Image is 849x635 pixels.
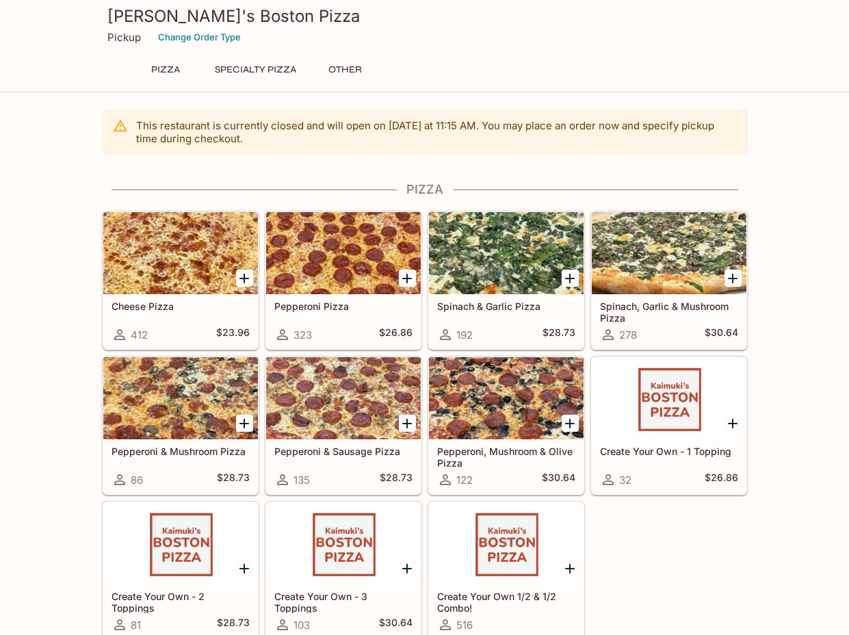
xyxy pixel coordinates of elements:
[591,211,747,350] a: Spinach, Garlic & Mushroom Pizza278$30.64
[429,357,584,439] div: Pepperoni, Mushroom & Olive Pizza
[600,445,738,457] h5: Create Your Own - 1 Topping
[217,471,250,488] h5: $28.73
[437,591,575,613] h5: Create Your Own 1/2 & 1/2 Combo!
[399,270,416,287] button: Add Pepperoni Pizza
[456,474,473,487] span: 122
[131,474,143,487] span: 86
[293,328,312,341] span: 323
[591,357,747,495] a: Create Your Own - 1 Topping32$26.86
[543,326,575,343] h5: $28.73
[136,119,737,145] p: This restaurant is currently closed and will open on [DATE] at 11:15 AM . You may place an order ...
[562,415,579,432] button: Add Pepperoni, Mushroom & Olive Pizza
[266,212,421,294] div: Pepperoni Pizza
[216,326,250,343] h5: $23.96
[107,5,742,27] h3: [PERSON_NAME]'s Boston Pizza
[112,591,250,613] h5: Create Your Own - 2 Toppings
[592,212,746,294] div: Spinach, Garlic & Mushroom Pizza
[265,357,421,495] a: Pepperoni & Sausage Pizza135$28.73
[429,212,584,294] div: Spinach & Garlic Pizza
[437,445,575,468] h5: Pepperoni, Mushroom & Olive Pizza
[456,328,473,341] span: 192
[107,31,141,44] p: Pickup
[274,591,413,613] h5: Create Your Own - 3 Toppings
[207,60,304,79] button: Specialty Pizza
[562,560,579,577] button: Add Create Your Own 1/2 & 1/2 Combo!
[619,328,637,341] span: 278
[592,357,746,439] div: Create Your Own - 1 Topping
[379,617,413,633] h5: $30.64
[103,211,259,350] a: Cheese Pizza412$23.96
[131,328,148,341] span: 412
[265,211,421,350] a: Pepperoni Pizza323$26.86
[562,270,579,287] button: Add Spinach & Garlic Pizza
[429,502,584,584] div: Create Your Own 1/2 & 1/2 Combo!
[266,357,421,439] div: Pepperoni & Sausage Pizza
[236,560,253,577] button: Add Create Your Own - 2 Toppings
[236,415,253,432] button: Add Pepperoni & Mushroom Pizza
[428,211,584,350] a: Spinach & Garlic Pizza192$28.73
[379,326,413,343] h5: $26.86
[236,270,253,287] button: Add Cheese Pizza
[135,60,196,79] button: Pizza
[266,502,421,584] div: Create Your Own - 3 Toppings
[428,357,584,495] a: Pepperoni, Mushroom & Olive Pizza122$30.64
[112,300,250,312] h5: Cheese Pizza
[724,270,742,287] button: Add Spinach, Garlic & Mushroom Pizza
[380,471,413,488] h5: $28.73
[542,471,575,488] h5: $30.64
[619,474,631,487] span: 32
[293,619,310,632] span: 103
[293,474,310,487] span: 135
[131,619,141,632] span: 81
[103,502,258,584] div: Create Your Own - 2 Toppings
[315,60,376,79] button: Other
[705,471,738,488] h5: $26.86
[274,300,413,312] h5: Pepperoni Pizza
[600,300,738,323] h5: Spinach, Garlic & Mushroom Pizza
[705,326,738,343] h5: $30.64
[399,560,416,577] button: Add Create Your Own - 3 Toppings
[103,212,258,294] div: Cheese Pizza
[152,27,247,48] button: Change Order Type
[112,445,250,457] h5: Pepperoni & Mushroom Pizza
[103,357,258,439] div: Pepperoni & Mushroom Pizza
[102,182,748,197] h4: Pizza
[399,415,416,432] button: Add Pepperoni & Sausage Pizza
[456,619,473,632] span: 516
[274,445,413,457] h5: Pepperoni & Sausage Pizza
[437,300,575,312] h5: Spinach & Garlic Pizza
[217,617,250,633] h5: $28.73
[724,415,742,432] button: Add Create Your Own - 1 Topping
[103,357,259,495] a: Pepperoni & Mushroom Pizza86$28.73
